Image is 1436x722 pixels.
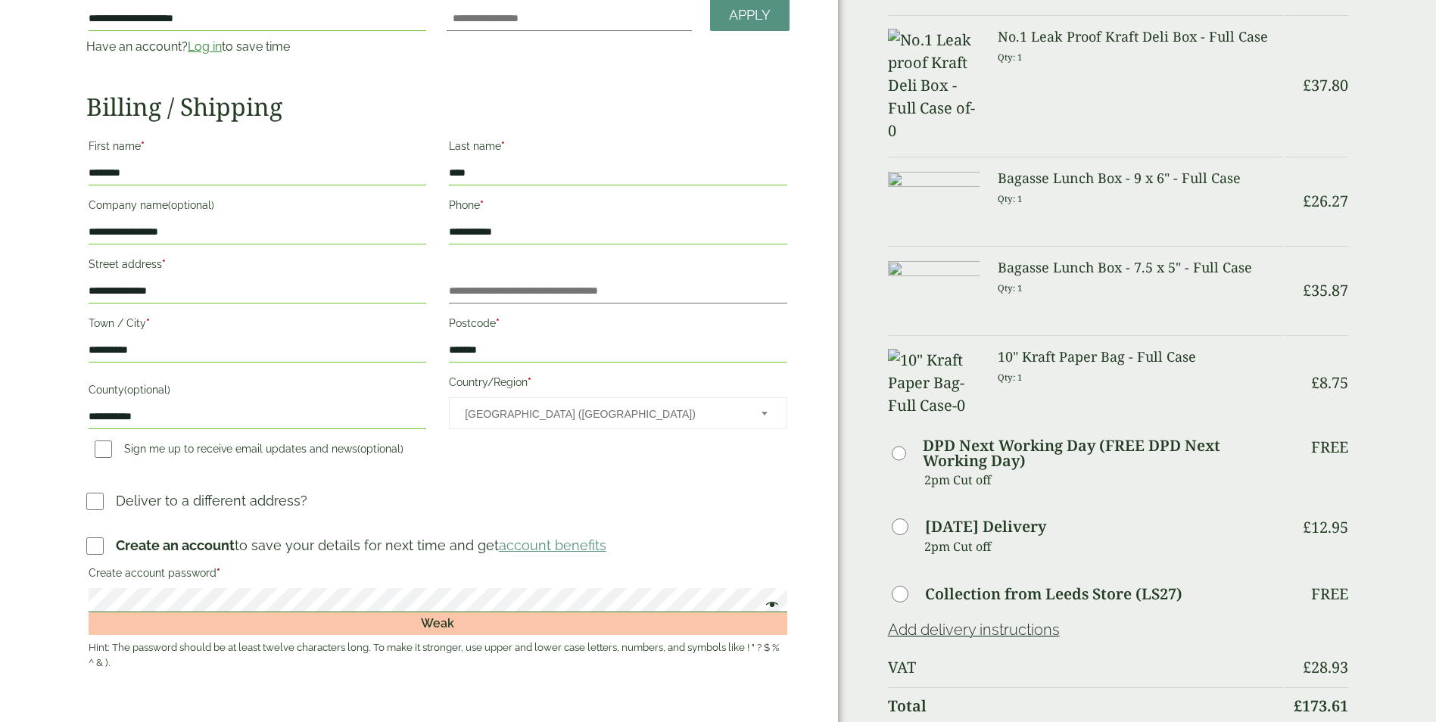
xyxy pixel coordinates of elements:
h2: Billing / Shipping [86,92,790,121]
a: Add delivery instructions [888,621,1060,639]
img: 10" Kraft Paper Bag-Full Case-0 [888,349,980,417]
p: Deliver to a different address? [116,490,307,511]
input: Sign me up to receive email updates and news(optional) [95,440,112,458]
h3: 10" Kraft Paper Bag - Full Case [998,349,1283,366]
p: 2pm Cut off [924,468,1284,491]
label: Sign me up to receive email updates and news [89,443,410,459]
label: Last name [449,135,787,161]
abbr: required [146,317,150,329]
bdi: 28.93 [1303,657,1348,677]
span: Apply [729,7,771,23]
p: Free [1311,438,1348,456]
strong: Create an account [116,537,235,553]
img: No.1 Leak proof Kraft Deli Box -Full Case of-0 [888,29,980,142]
label: Postcode [449,313,787,338]
label: [DATE] Delivery [925,519,1046,534]
span: £ [1303,657,1311,677]
span: (optional) [124,384,170,396]
label: Company name [89,195,426,220]
a: Log in [188,39,222,54]
small: Qty: 1 [998,282,1023,294]
bdi: 12.95 [1303,517,1348,537]
h3: Bagasse Lunch Box - 9 x 6" - Full Case [998,170,1283,187]
span: £ [1303,75,1311,95]
label: County [89,379,426,405]
span: United Kingdom (UK) [465,398,740,430]
small: Hint: The password should be at least twelve characters long. To make it stronger, use upper and ... [89,640,787,671]
small: Qty: 1 [998,372,1023,383]
abbr: required [528,376,531,388]
label: First name [89,135,426,161]
p: Free [1311,585,1348,603]
abbr: required [480,199,484,211]
span: Country/Region [449,397,787,429]
h3: No.1 Leak Proof Kraft Deli Box - Full Case [998,29,1283,45]
abbr: required [216,567,220,579]
label: Collection from Leeds Store (LS27) [925,587,1182,602]
p: Have an account? to save time [86,38,428,56]
p: to save your details for next time and get [116,535,606,556]
span: £ [1294,696,1302,716]
span: (optional) [357,443,403,455]
label: Phone [449,195,787,220]
abbr: required [162,258,166,270]
span: £ [1303,191,1311,211]
bdi: 37.80 [1303,75,1348,95]
bdi: 173.61 [1294,696,1348,716]
label: Country/Region [449,372,787,397]
bdi: 8.75 [1311,372,1348,393]
label: Town / City [89,313,426,338]
abbr: required [501,140,505,152]
small: Qty: 1 [998,51,1023,63]
h3: Bagasse Lunch Box - 7.5 x 5" - Full Case [998,260,1283,276]
th: VAT [888,649,1284,686]
span: £ [1303,280,1311,300]
bdi: 26.27 [1303,191,1348,211]
span: £ [1303,517,1311,537]
abbr: required [496,317,500,329]
bdi: 35.87 [1303,280,1348,300]
label: Create account password [89,562,787,588]
a: account benefits [499,537,606,553]
label: DPD Next Working Day (FREE DPD Next Working Day) [923,438,1283,468]
span: (optional) [168,199,214,211]
span: £ [1311,372,1319,393]
small: Qty: 1 [998,193,1023,204]
abbr: required [141,140,145,152]
div: Weak [89,612,787,635]
label: Street address [89,254,426,279]
p: 2pm Cut off [924,535,1284,558]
